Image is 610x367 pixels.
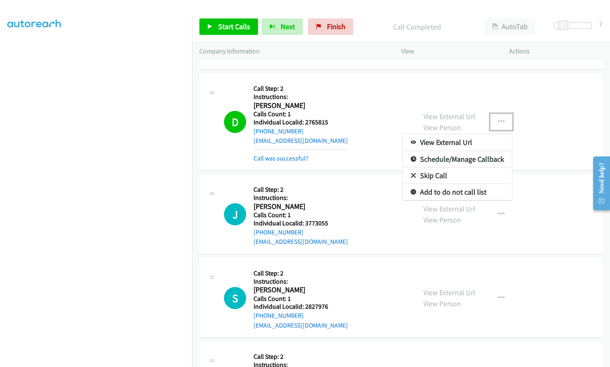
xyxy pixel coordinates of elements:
[403,134,512,151] a: View External Url
[403,151,512,167] a: Schedule/Manage Callback
[224,203,246,225] div: The call is yet to be attempted
[224,287,246,309] div: The call is yet to be attempted
[403,184,512,200] a: Add to do not call list
[224,203,246,225] h1: J
[403,167,512,184] a: Skip Call
[224,287,246,309] h1: S
[586,151,610,216] iframe: Resource Center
